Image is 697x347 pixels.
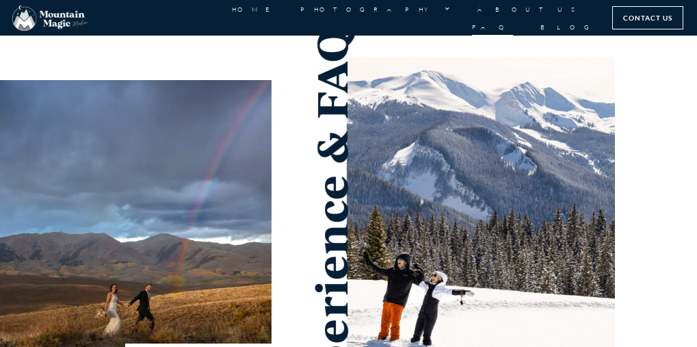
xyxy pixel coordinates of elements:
a: FAQ [472,18,513,36]
span: Contact Us [623,10,672,25]
a: Contact Us [612,6,683,29]
a: Blog [540,18,599,36]
img: Mountain Magic Media photography logo Crested Butte Photographer [12,5,88,31]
